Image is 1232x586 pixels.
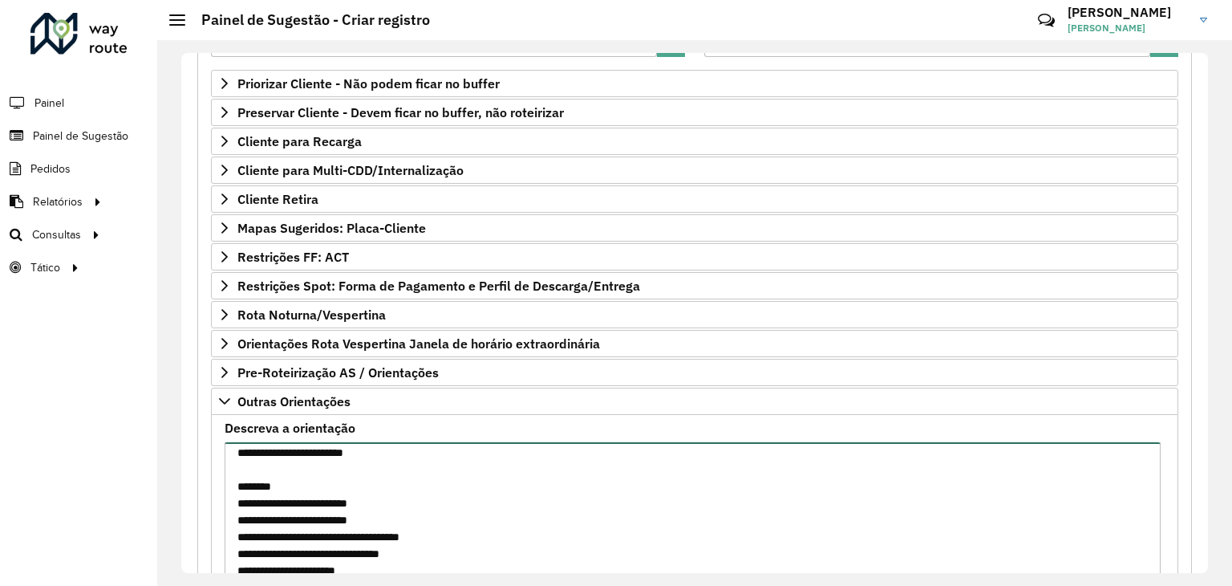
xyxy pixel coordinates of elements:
h3: [PERSON_NAME] [1068,5,1188,20]
a: Cliente para Multi-CDD/Internalização [211,157,1178,184]
span: Consultas [32,226,81,243]
span: Priorizar Cliente - Não podem ficar no buffer [237,77,500,90]
a: Rota Noturna/Vespertina [211,301,1178,328]
a: Restrições Spot: Forma de Pagamento e Perfil de Descarga/Entrega [211,272,1178,299]
span: Relatórios [33,193,83,210]
a: Cliente Retira [211,185,1178,213]
span: Painel de Sugestão [33,128,128,144]
span: Orientações Rota Vespertina Janela de horário extraordinária [237,337,600,350]
span: Cliente para Recarga [237,135,362,148]
span: Cliente Retira [237,193,318,206]
h2: Painel de Sugestão - Criar registro [185,11,430,29]
a: Outras Orientações [211,388,1178,415]
span: Pre-Roteirização AS / Orientações [237,366,439,379]
span: Preservar Cliente - Devem ficar no buffer, não roteirizar [237,106,564,119]
span: Tático [30,259,60,276]
span: Outras Orientações [237,395,351,408]
span: Pedidos [30,161,71,177]
span: Restrições FF: ACT [237,250,349,263]
span: Cliente para Multi-CDD/Internalização [237,164,464,177]
a: Restrições FF: ACT [211,243,1178,271]
label: Descreva a orientação [225,418,355,437]
a: Pre-Roteirização AS / Orientações [211,359,1178,386]
span: Restrições Spot: Forma de Pagamento e Perfil de Descarga/Entrega [237,279,640,292]
span: Rota Noturna/Vespertina [237,308,386,321]
a: Mapas Sugeridos: Placa-Cliente [211,214,1178,242]
a: Contato Rápido [1029,3,1064,38]
a: Priorizar Cliente - Não podem ficar no buffer [211,70,1178,97]
span: Mapas Sugeridos: Placa-Cliente [237,222,426,234]
a: Preservar Cliente - Devem ficar no buffer, não roteirizar [211,99,1178,126]
span: [PERSON_NAME] [1068,21,1188,35]
a: Cliente para Recarga [211,128,1178,155]
a: Orientações Rota Vespertina Janela de horário extraordinária [211,330,1178,357]
span: Painel [34,95,64,112]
